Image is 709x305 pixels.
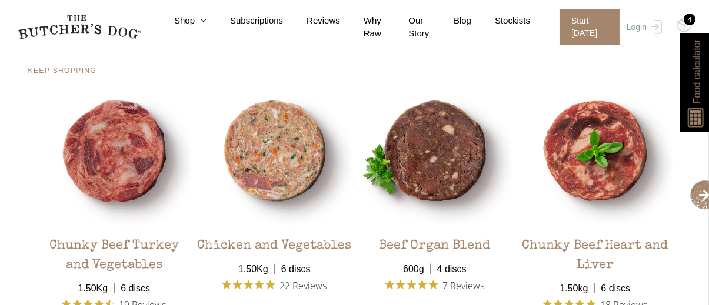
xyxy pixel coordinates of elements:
[72,276,114,296] span: 1.50Kg
[151,14,207,28] a: Shop
[274,256,317,276] span: 6 discs
[684,14,695,25] div: 4
[37,74,192,229] img: TBD_Chunky-Beef-and-Turkey-1.png
[442,276,484,294] span: 7 Reviews
[677,18,691,33] img: TBD_Cart-Full.png
[624,9,662,45] a: Login
[379,228,490,256] div: Beef Organ Blend
[471,14,530,28] a: Stockists
[197,74,352,229] img: TBD_Chicken-and-Veg-1.png
[232,256,274,276] span: 1.50Kg
[358,74,512,229] img: TBD_Organ-Meat-1.png
[28,67,681,74] h4: KEEP SHOPPING
[430,14,471,28] a: Blog
[340,14,385,41] a: Why Raw
[518,74,673,229] img: TBD_Chunky-Beef-Heart-Liver-1.png
[430,256,472,276] span: 4 discs
[222,276,327,294] button: Rated 4.9 out of 5 stars from 22 reviews. Jump to reviews.
[554,276,594,296] span: 1.50kg
[114,276,156,296] span: 6 discs
[197,228,351,256] div: Chicken and Vegetables
[385,276,484,294] button: Rated 5 out of 5 stars from 7 reviews. Jump to reviews.
[279,276,327,294] span: 22 Reviews
[560,9,620,45] span: Start [DATE]
[37,228,192,276] div: Chunky Beef Turkey and Vegetables
[690,39,704,103] span: Food calculator
[397,256,430,276] span: 600g
[518,228,673,276] div: Chunky Beef Heart and Liver
[283,14,340,28] a: Reviews
[207,14,283,28] a: Subscriptions
[594,276,636,296] span: 6 discs
[385,14,430,41] a: Our Story
[548,9,624,45] a: Start [DATE]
